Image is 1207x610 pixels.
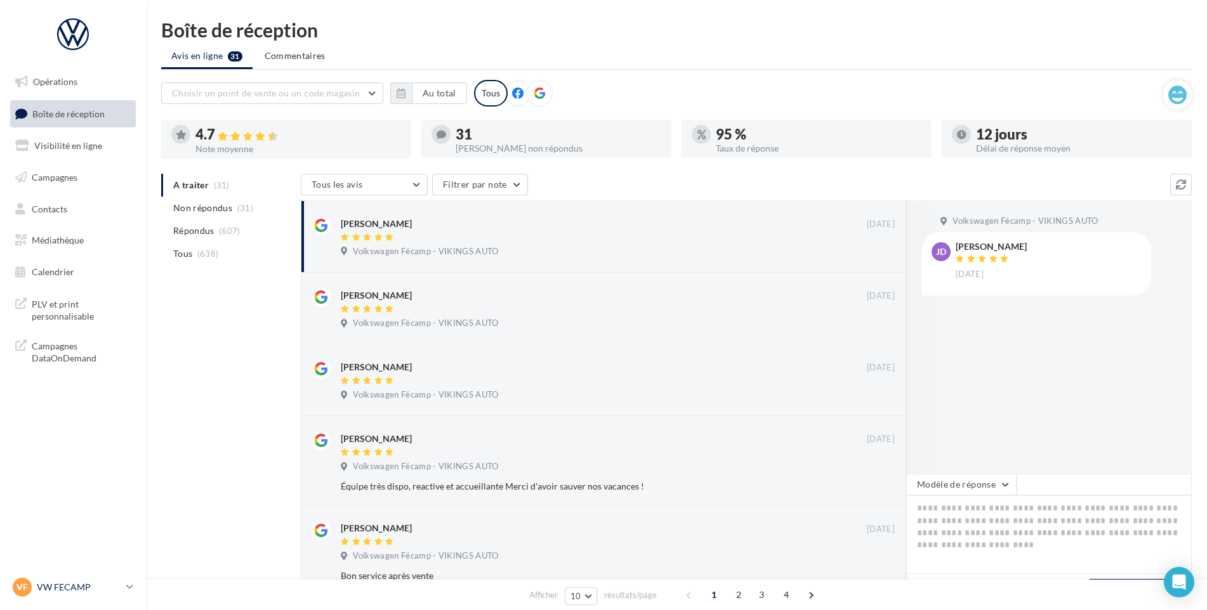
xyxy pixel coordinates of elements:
span: [DATE] [867,219,895,230]
p: VW FECAMP [37,581,121,594]
span: 3 [751,585,772,605]
span: PLV et print personnalisable [32,295,131,323]
div: 95 % [716,127,921,141]
a: Opérations [8,68,138,95]
div: [PERSON_NAME] [341,361,412,373]
div: [PERSON_NAME] [341,432,412,445]
span: 1 [704,585,724,605]
span: Choisir un point de vente ou un code magasin [172,88,360,98]
div: 4.7 [195,127,401,142]
span: (607) [219,226,241,236]
span: Volkswagen Fécamp - VIKINGS AUTO [353,550,498,562]
span: [DATE] [867,434,895,445]
div: Taux de réponse [716,144,921,153]
div: [PERSON_NAME] non répondus [456,144,661,153]
span: Médiathèque [32,235,84,245]
span: Contacts [32,203,67,214]
span: [DATE] [867,362,895,373]
span: Volkswagen Fécamp - VIKINGS AUTO [353,389,498,401]
span: Visibilité en ligne [34,140,102,151]
a: Campagnes DataOnDemand [8,332,138,370]
div: Tous [474,80,508,107]
div: Bon service après vente [341,569,812,582]
span: 10 [571,591,581,601]
span: Tous les avis [312,179,363,190]
span: Répondus [173,224,214,237]
span: Opérations [33,76,77,87]
div: [PERSON_NAME] [341,522,412,535]
button: Tous les avis [301,174,428,195]
span: Non répondus [173,202,232,214]
span: Tous [173,247,192,260]
div: 31 [456,127,661,141]
div: Équipe très dispo, reactive et accueillante Merci d'avoir sauver nos vacances ! [341,480,812,493]
button: 10 [565,587,597,605]
a: PLV et print personnalisable [8,290,138,328]
button: Filtrer par note [432,174,528,195]
span: Volkswagen Fécamp - VIKINGS AUTO [353,461,498,472]
a: Visibilité en ligne [8,133,138,159]
span: JD [936,245,946,258]
span: (31) [237,203,253,213]
a: Campagnes [8,164,138,191]
div: [PERSON_NAME] [341,217,412,230]
a: Contacts [8,196,138,223]
button: Au total [390,82,467,104]
span: Volkswagen Fécamp - VIKINGS AUTO [353,246,498,257]
span: 4 [776,585,796,605]
div: 12 jours [976,127,1182,141]
span: Campagnes [32,172,77,183]
div: [PERSON_NAME] [956,242,1027,251]
span: [DATE] [956,269,984,280]
div: Open Intercom Messenger [1164,567,1194,597]
span: 2 [729,585,749,605]
span: Volkswagen Fécamp - VIKINGS AUTO [953,216,1098,227]
button: Choisir un point de vente ou un code magasin [161,82,383,104]
div: [PERSON_NAME] [341,289,412,302]
span: résultats/page [604,589,657,601]
button: Modèle de réponse [906,474,1017,495]
span: Afficher [529,589,558,601]
a: Médiathèque [8,227,138,254]
span: Commentaires [265,50,326,61]
div: Délai de réponse moyen [976,144,1182,153]
span: (638) [197,249,219,259]
span: Volkswagen Fécamp - VIKINGS AUTO [353,318,498,329]
span: Campagnes DataOnDemand [32,337,131,365]
a: VF VW FECAMP [10,575,136,599]
a: Calendrier [8,259,138,285]
span: VF [16,581,28,594]
button: Au total [412,82,467,104]
span: [DATE] [867,290,895,302]
span: Calendrier [32,266,74,277]
span: [DATE] [867,524,895,535]
a: Boîte de réception [8,100,138,127]
span: Boîte de réception [32,108,105,119]
div: Boîte de réception [161,20,1192,39]
div: Note moyenne [195,145,401,153]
